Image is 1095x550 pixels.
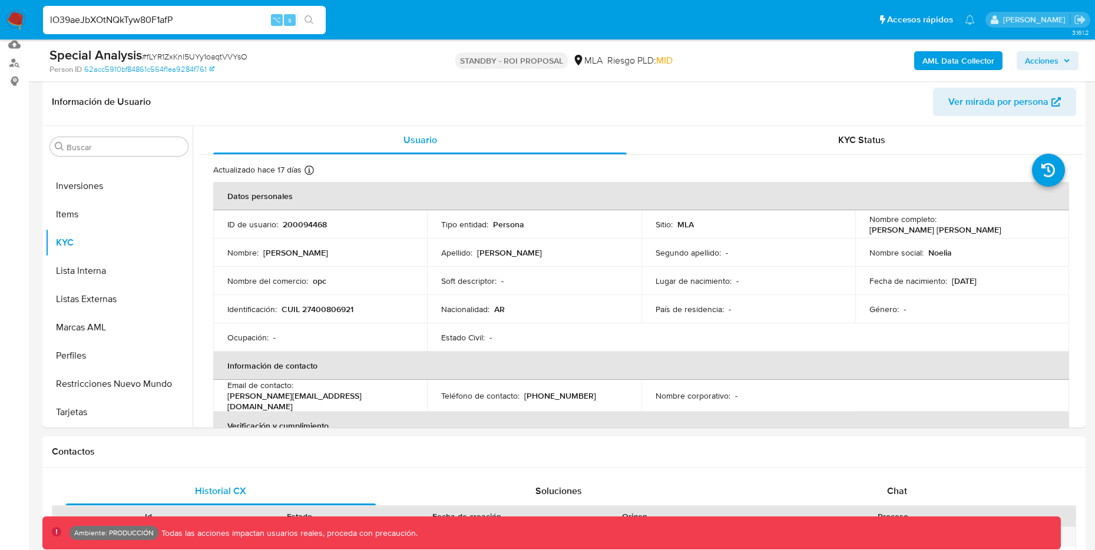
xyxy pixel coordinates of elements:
[904,304,906,314] p: -
[869,276,947,286] p: Fecha de nacimiento :
[213,352,1069,380] th: Información de contacto
[735,390,737,401] p: -
[227,332,269,343] p: Ocupación :
[869,304,899,314] p: Género :
[928,247,952,258] p: Noelia
[45,342,193,370] button: Perfiles
[142,51,247,62] span: # fLYR1ZxKnl5UYy1oaqtVVYsO
[263,247,328,258] p: [PERSON_NAME]
[887,14,953,26] span: Accesos rápidos
[45,370,193,398] button: Restricciones Nuevo Mundo
[52,446,1076,458] h1: Contactos
[213,412,1069,440] th: Verificación y cumplimiento
[607,54,673,67] span: Riesgo PLD:
[45,228,193,257] button: KYC
[158,528,418,539] p: Todas las acciones impactan usuarios reales, proceda con precaución.
[45,313,193,342] button: Marcas AML
[656,219,673,230] p: Sitio :
[869,224,1001,235] p: [PERSON_NAME] [PERSON_NAME]
[573,54,603,67] div: MLA
[74,531,154,535] p: Ambiente: PRODUCCIÓN
[656,247,721,258] p: Segundo apellido :
[213,164,302,175] p: Actualizado hace 17 días
[441,304,489,314] p: Nacionalidad :
[1074,14,1086,26] a: Salir
[656,276,732,286] p: Lugar de nacimiento :
[283,219,327,230] p: 200094468
[45,257,193,285] button: Lista Interna
[736,276,739,286] p: -
[441,276,497,286] p: Soft descriptor :
[49,45,142,64] b: Special Analysis
[297,12,321,28] button: search-icon
[441,390,520,401] p: Teléfono de contacto :
[403,133,437,147] span: Usuario
[272,14,281,25] span: ⌥
[719,511,1067,522] div: Proceso
[838,133,885,147] span: KYC Status
[213,182,1069,210] th: Datos personales
[441,247,472,258] p: Apellido :
[288,14,292,25] span: s
[55,142,64,151] button: Buscar
[1072,28,1089,37] span: 3.161.2
[535,484,582,498] span: Soluciones
[52,96,151,108] h1: Información de Usuario
[1025,51,1058,70] span: Acciones
[729,304,731,314] p: -
[1003,14,1070,25] p: luis.birchenz@mercadolibre.com
[656,390,730,401] p: Nombre corporativo :
[43,12,326,28] input: Buscar usuario o caso...
[489,332,492,343] p: -
[227,380,293,390] p: Email de contacto :
[45,285,193,313] button: Listas Externas
[67,142,183,153] input: Buscar
[726,247,728,258] p: -
[965,15,975,25] a: Notificaciones
[81,511,216,522] div: Id
[677,219,694,230] p: MLA
[656,54,673,67] span: MID
[494,304,505,314] p: AR
[567,511,702,522] div: Origen
[232,511,366,522] div: Estado
[227,219,278,230] p: ID de usuario :
[195,484,246,498] span: Historial CX
[455,52,568,69] p: STANDBY - ROI PROPOSAL
[441,219,488,230] p: Tipo entidad :
[49,64,82,75] b: Person ID
[477,247,542,258] p: [PERSON_NAME]
[869,214,937,224] p: Nombre completo :
[869,247,924,258] p: Nombre social :
[45,398,193,426] button: Tarjetas
[933,88,1076,116] button: Ver mirada por persona
[84,64,214,75] a: 62acc5910bf84861c564f1ea9284f761
[313,276,326,286] p: opc
[493,219,524,230] p: Persona
[282,304,353,314] p: CUIL 27400806921
[887,484,907,498] span: Chat
[656,304,724,314] p: País de residencia :
[501,276,504,286] p: -
[227,247,259,258] p: Nombre :
[948,88,1048,116] span: Ver mirada por persona
[383,511,551,522] div: Fecha de creación
[441,332,485,343] p: Estado Civil :
[45,200,193,228] button: Items
[922,51,994,70] b: AML Data Collector
[524,390,596,401] p: [PHONE_NUMBER]
[914,51,1003,70] button: AML Data Collector
[45,172,193,200] button: Inversiones
[227,390,408,412] p: [PERSON_NAME][EMAIL_ADDRESS][DOMAIN_NAME]
[273,332,276,343] p: -
[1017,51,1079,70] button: Acciones
[952,276,977,286] p: [DATE]
[227,304,277,314] p: Identificación :
[227,276,308,286] p: Nombre del comercio :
